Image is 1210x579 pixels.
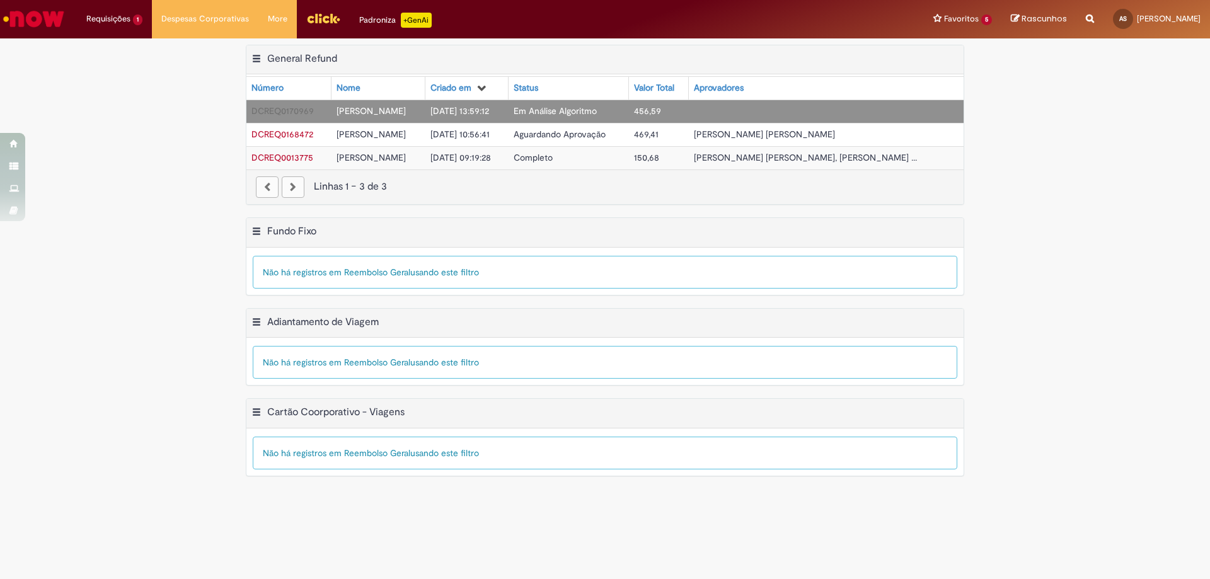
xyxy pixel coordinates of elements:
span: [PERSON_NAME] [PERSON_NAME], [PERSON_NAME] ... [694,152,917,163]
h2: Fundo Fixo [267,225,316,238]
span: 150,68 [634,152,659,163]
div: Não há registros em Reembolso Geral [253,346,957,379]
h2: General Refund [267,52,337,65]
span: Rascunhos [1022,13,1067,25]
span: Requisições [86,13,130,25]
span: DCREQ0168472 [251,129,313,140]
button: General Refund Menu de contexto [251,52,262,69]
div: Nome [337,82,360,95]
span: [PERSON_NAME] [337,105,406,117]
div: Linhas 1 − 3 de 3 [256,180,954,194]
span: 456,59 [634,105,661,117]
span: 1 [133,14,142,25]
div: Status [514,82,538,95]
div: Aprovadores [694,82,744,95]
div: Padroniza [359,13,432,28]
h2: Cartão Coorporativo - Viagens [267,406,405,419]
span: DCREQ0013775 [251,152,313,163]
span: Favoritos [944,13,979,25]
span: [PERSON_NAME] [1137,13,1201,24]
span: [DATE] 13:59:12 [430,105,489,117]
span: AS [1119,14,1127,23]
p: +GenAi [401,13,432,28]
span: 5 [981,14,992,25]
img: ServiceNow [1,6,66,32]
span: [PERSON_NAME] [337,129,406,140]
div: Não há registros em Reembolso Geral [253,437,957,469]
span: usando este filtro [410,357,479,368]
div: Criado em [430,82,471,95]
a: Rascunhos [1011,13,1067,25]
a: Abrir Registro: DCREQ0168472 [251,129,313,140]
span: DCREQ0170969 [251,105,314,117]
span: [DATE] 09:19:28 [430,152,491,163]
span: [PERSON_NAME] [337,152,406,163]
span: [DATE] 10:56:41 [430,129,490,140]
a: Abrir Registro: DCREQ0170969 [251,105,314,117]
button: Fundo Fixo Menu de contexto [251,225,262,241]
h2: Adiantamento de Viagem [267,316,379,328]
span: [PERSON_NAME] [PERSON_NAME] [694,129,835,140]
a: Abrir Registro: DCREQ0013775 [251,152,313,163]
span: More [268,13,287,25]
nav: paginação [246,169,964,204]
button: Adiantamento de Viagem Menu de contexto [251,316,262,332]
div: Número [251,82,284,95]
span: usando este filtro [410,447,479,459]
div: Não há registros em Reembolso Geral [253,256,957,289]
span: usando este filtro [410,267,479,278]
span: Em Análise Algoritmo [514,105,597,117]
div: Valor Total [634,82,674,95]
img: click_logo_yellow_360x200.png [306,9,340,28]
button: Cartão Coorporativo - Viagens Menu de contexto [251,406,262,422]
span: Completo [514,152,553,163]
span: 469,41 [634,129,659,140]
span: Despesas Corporativas [161,13,249,25]
span: Aguardando Aprovação [514,129,606,140]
